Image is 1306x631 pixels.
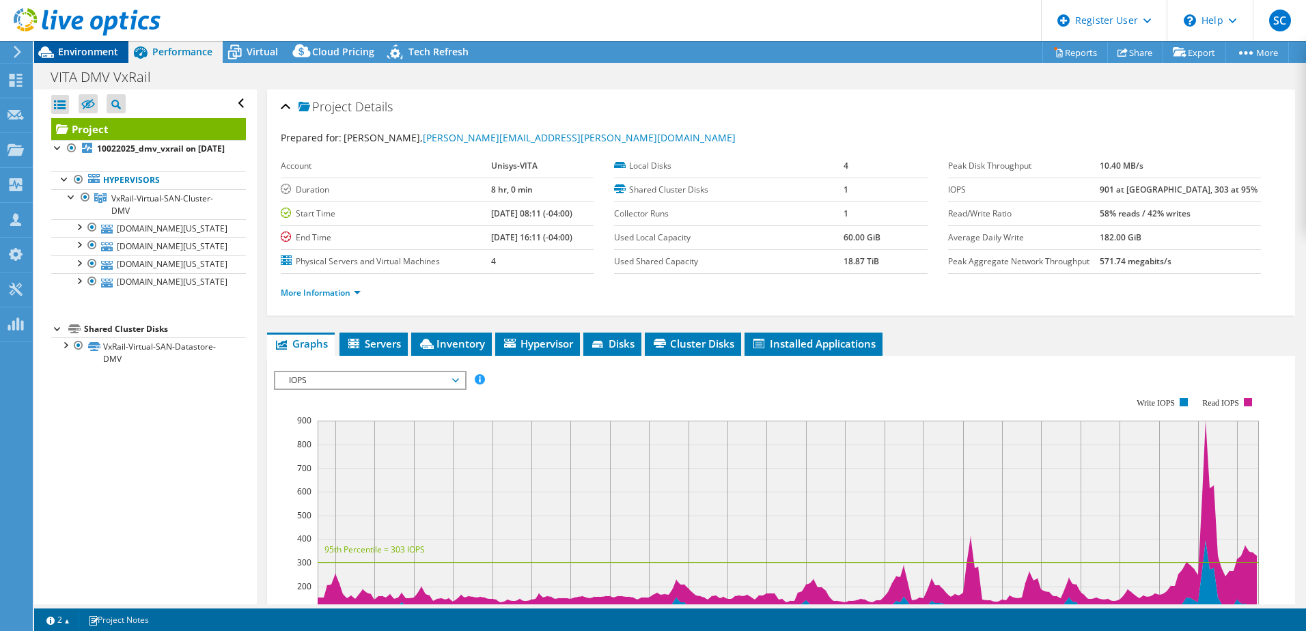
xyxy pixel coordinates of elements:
[1163,42,1226,63] a: Export
[51,255,246,273] a: [DOMAIN_NAME][US_STATE]
[614,183,844,197] label: Shared Cluster Disks
[751,337,876,350] span: Installed Applications
[51,237,246,255] a: [DOMAIN_NAME][US_STATE]
[1100,255,1171,267] b: 571.74 megabits/s
[491,255,496,267] b: 4
[844,160,848,171] b: 4
[297,580,311,592] text: 200
[44,70,172,85] h1: VITA DMV VxRail
[281,207,491,221] label: Start Time
[491,160,538,171] b: Unisys-VITA
[297,438,311,450] text: 800
[948,207,1100,221] label: Read/Write Ratio
[297,486,311,497] text: 600
[844,232,880,243] b: 60.00 GiB
[281,131,342,144] label: Prepared for:
[51,140,246,158] a: 10022025_dmv_vxrail on [DATE]
[324,544,425,555] text: 95th Percentile = 303 IOPS
[502,337,573,350] span: Hypervisor
[51,189,246,219] a: VxRail-Virtual-SAN-Cluster-DMV
[297,604,311,615] text: 100
[614,231,844,244] label: Used Local Capacity
[1107,42,1163,63] a: Share
[297,533,311,544] text: 400
[1202,398,1239,408] text: Read IOPS
[491,208,572,219] b: [DATE] 08:11 (-04:00)
[84,321,246,337] div: Shared Cluster Disks
[51,118,246,140] a: Project
[37,611,79,628] a: 2
[1137,398,1175,408] text: Write IOPS
[51,273,246,291] a: [DOMAIN_NAME][US_STATE]
[79,611,158,628] a: Project Notes
[281,287,361,298] a: More Information
[298,100,352,114] span: Project
[652,337,734,350] span: Cluster Disks
[51,171,246,189] a: Hypervisors
[408,45,469,58] span: Tech Refresh
[281,183,491,197] label: Duration
[948,255,1100,268] label: Peak Aggregate Network Throughput
[281,159,491,173] label: Account
[844,208,848,219] b: 1
[297,462,311,474] text: 700
[614,207,844,221] label: Collector Runs
[58,45,118,58] span: Environment
[282,372,458,389] span: IOPS
[491,232,572,243] b: [DATE] 16:11 (-04:00)
[1100,232,1141,243] b: 182.00 GiB
[297,415,311,426] text: 900
[614,255,844,268] label: Used Shared Capacity
[1269,10,1291,31] span: SC
[344,131,736,144] span: [PERSON_NAME],
[51,219,246,237] a: [DOMAIN_NAME][US_STATE]
[297,509,311,521] text: 500
[418,337,485,350] span: Inventory
[1184,14,1196,27] svg: \n
[1042,42,1108,63] a: Reports
[491,184,533,195] b: 8 hr, 0 min
[948,183,1100,197] label: IOPS
[844,184,848,195] b: 1
[111,193,213,216] span: VxRail-Virtual-SAN-Cluster-DMV
[152,45,212,58] span: Performance
[1100,160,1143,171] b: 10.40 MB/s
[355,98,393,115] span: Details
[247,45,278,58] span: Virtual
[281,231,491,244] label: End Time
[590,337,635,350] span: Disks
[1225,42,1289,63] a: More
[948,231,1100,244] label: Average Daily Write
[274,337,328,350] span: Graphs
[97,143,225,154] b: 10022025_dmv_vxrail on [DATE]
[346,337,401,350] span: Servers
[423,131,736,144] a: [PERSON_NAME][EMAIL_ADDRESS][PERSON_NAME][DOMAIN_NAME]
[51,337,246,367] a: VxRail-Virtual-SAN-Datastore-DMV
[312,45,374,58] span: Cloud Pricing
[948,159,1100,173] label: Peak Disk Throughput
[281,255,491,268] label: Physical Servers and Virtual Machines
[614,159,844,173] label: Local Disks
[844,255,879,267] b: 18.87 TiB
[297,557,311,568] text: 300
[1100,184,1258,195] b: 901 at [GEOGRAPHIC_DATA], 303 at 95%
[1100,208,1191,219] b: 58% reads / 42% writes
